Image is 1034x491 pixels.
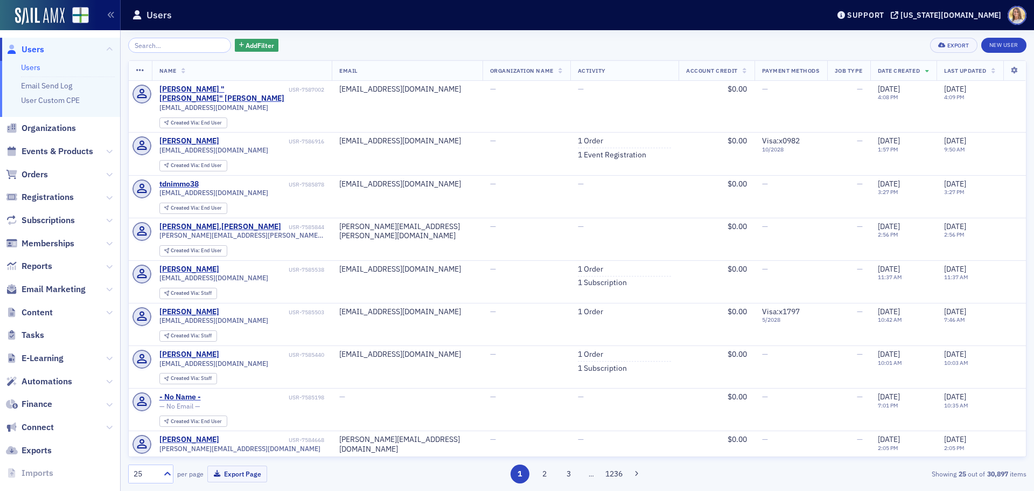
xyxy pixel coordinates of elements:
img: SailAMX [15,8,65,25]
span: Email [339,67,358,74]
time: 1:57 PM [878,146,898,153]
div: End User [171,205,222,211]
a: Email Send Log [21,81,72,91]
a: [PERSON_NAME] [159,265,219,274]
span: Imports [22,467,53,479]
time: 10:42 AM [878,316,902,323]
span: — [578,84,584,94]
a: tdnimmo38 [159,179,199,189]
div: Created Via: End User [159,416,227,427]
span: — [490,349,496,359]
span: [DATE] [878,349,900,359]
span: $0.00 [728,222,747,231]
a: Exports [6,445,52,457]
span: [DATE] [878,84,900,94]
span: — [857,136,863,146]
span: — [762,434,768,444]
time: 3:27 PM [944,188,965,196]
span: — [490,84,496,94]
span: $0.00 [728,307,747,316]
div: [EMAIL_ADDRESS][DOMAIN_NAME] [339,85,474,94]
div: Staff [171,291,212,296]
span: — [339,392,345,402]
div: [PERSON_NAME][EMAIL_ADDRESS][DOMAIN_NAME] [339,435,474,454]
span: [DATE] [878,434,900,444]
a: Imports [6,467,53,479]
span: … [584,469,599,479]
span: — [857,392,863,402]
a: Automations [6,376,72,388]
span: [PERSON_NAME][EMAIL_ADDRESS][PERSON_NAME][DOMAIN_NAME] [159,231,325,239]
button: Export [930,38,977,53]
time: 11:37 AM [878,273,902,281]
span: [DATE] [944,307,966,316]
a: Subscriptions [6,215,75,226]
div: - No Name - [159,392,201,402]
div: USR-7585844 [283,224,324,231]
span: — [578,179,584,189]
span: — [857,222,863,231]
div: End User [171,419,222,425]
span: — [578,392,584,402]
a: Registrations [6,191,74,203]
time: 10:01 AM [878,359,902,366]
span: Created Via : [171,418,201,425]
span: [DATE] [944,222,966,231]
span: — [490,264,496,274]
a: Content [6,307,53,319]
span: [EMAIL_ADDRESS][DOMAIN_NAME] [159,189,268,197]
a: [PERSON_NAME] [159,136,219,146]
button: 3 [560,465,578,483]
div: 25 [134,468,157,480]
span: Add Filter [246,40,274,50]
div: Export [947,43,969,49]
div: USR-7585878 [200,181,324,188]
button: 1236 [605,465,624,483]
a: Organizations [6,122,76,134]
a: Email Marketing [6,283,86,295]
span: — [857,349,863,359]
span: — [762,222,768,231]
div: Staff [171,333,212,339]
time: 4:08 PM [878,93,898,101]
div: Created Via: End User [159,245,227,257]
span: — [762,264,768,274]
a: 1 Subscription [578,278,627,288]
span: Profile [1008,6,1026,25]
time: 2:56 PM [944,231,965,238]
a: Connect [6,421,54,433]
div: Support [847,10,884,20]
div: [EMAIL_ADDRESS][DOMAIN_NAME] [339,136,474,146]
time: 10:03 AM [944,359,968,366]
div: Created Via: End User [159,117,227,129]
time: 2:05 PM [944,444,965,452]
span: Email Marketing [22,283,86,295]
span: Last Updated [944,67,986,74]
span: Account Credit [686,67,737,74]
a: [PERSON_NAME].[PERSON_NAME] [159,222,281,232]
a: 1 Event Registration [578,150,646,160]
span: [DATE] [878,307,900,316]
span: $0.00 [728,392,747,402]
div: [US_STATE][DOMAIN_NAME] [900,10,1001,20]
strong: 25 [956,469,968,479]
a: View Homepage [65,7,89,25]
span: Activity [578,67,606,74]
span: [EMAIL_ADDRESS][DOMAIN_NAME] [159,274,268,282]
a: [PERSON_NAME] "[PERSON_NAME]" [PERSON_NAME] [159,85,287,103]
div: [EMAIL_ADDRESS][DOMAIN_NAME] [339,265,474,274]
div: USR-7587002 [289,86,324,93]
div: USR-7585440 [221,351,324,358]
span: [DATE] [878,264,900,274]
time: 7:46 AM [944,316,965,323]
button: [US_STATE][DOMAIN_NAME] [891,11,1005,19]
span: — [857,84,863,94]
div: Created Via: Staff [159,288,217,299]
span: Created Via : [171,162,201,169]
div: [PERSON_NAME][EMAIL_ADDRESS][PERSON_NAME][DOMAIN_NAME] [339,222,474,241]
div: USR-7584668 [221,437,324,444]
